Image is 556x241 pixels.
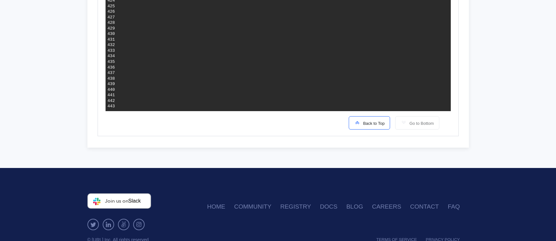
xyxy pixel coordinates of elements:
div: 439 [107,81,115,87]
div: 432 [107,42,115,48]
div: 426 [107,9,115,15]
a: Home [207,200,234,214]
div: 430 [107,31,115,37]
button: Back to Top [349,116,390,130]
a: Community [234,200,280,214]
div: 438 [107,76,115,82]
div: 440 [107,87,115,93]
button: Go to Bottom [395,116,439,130]
div: 443 [107,104,115,109]
img: scroll-to-icon-light-gray.svg [401,119,407,126]
a: FAQ [448,200,469,214]
div: 435 [107,59,115,65]
a: Join us onSlack [87,193,151,209]
div: 433 [107,48,115,54]
img: scroll-to-icon.svg [354,119,360,126]
div: 441 [107,92,115,98]
a: Blog [346,200,372,214]
a: Careers [372,200,410,214]
span: Go to Bottom [407,121,434,126]
a: Registry [280,200,320,214]
div: 437 [107,70,115,76]
div: 427 [107,15,115,20]
a: Docs [320,200,346,214]
div: 442 [107,98,115,104]
span: Slack [128,198,141,204]
div: 425 [107,3,115,9]
div: 428 [107,20,115,26]
a: Contact [410,200,448,214]
div: 429 [107,26,115,31]
span: Back to Top [360,121,385,126]
div: 436 [107,65,115,70]
div: 431 [107,37,115,43]
div: 434 [107,53,115,59]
